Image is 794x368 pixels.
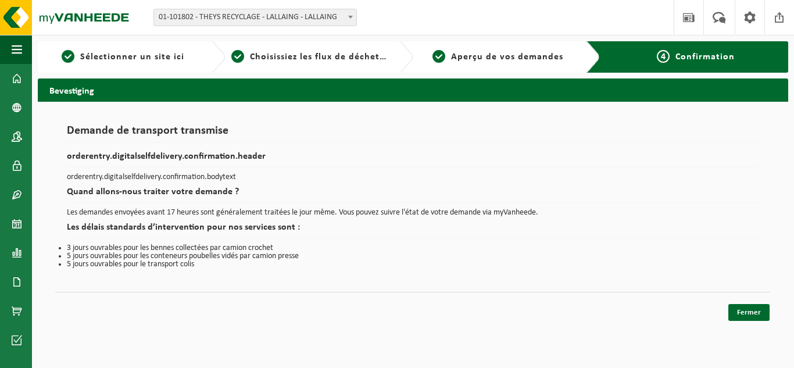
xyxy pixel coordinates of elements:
[250,52,444,62] span: Choisissiez les flux de déchets et récipients
[62,50,74,63] span: 1
[153,9,357,26] span: 01-101802 - THEYS RECYCLAGE - LALLAING - LALLAING
[67,209,759,217] p: Les demandes envoyées avant 17 heures sont généralement traitées le jour même. Vous pouvez suivre...
[154,9,356,26] span: 01-101802 - THEYS RECYCLAGE - LALLAING - LALLAING
[451,52,563,62] span: Aperçu de vos demandes
[67,152,759,167] h2: orderentry.digitalselfdelivery.confirmation.header
[38,78,788,101] h2: Bevestiging
[675,52,735,62] span: Confirmation
[657,50,670,63] span: 4
[67,252,759,260] li: 5 jours ouvrables pour les conteneurs poubelles vidés par camion presse
[231,50,390,64] a: 2Choisissiez les flux de déchets et récipients
[67,187,759,203] h2: Quand allons-nous traiter votre demande ?
[44,50,202,64] a: 1Sélectionner un site ici
[419,50,578,64] a: 3Aperçu de vos demandes
[80,52,184,62] span: Sélectionner un site ici
[728,304,770,321] a: Fermer
[67,223,759,238] h2: Les délais standards d’intervention pour nos services sont :
[67,260,759,269] li: 5 jours ouvrables pour le transport colis
[67,244,759,252] li: 3 jours ouvrables pour les bennes collectées par camion crochet
[432,50,445,63] span: 3
[67,173,759,181] p: orderentry.digitalselfdelivery.confirmation.bodytext
[231,50,244,63] span: 2
[67,125,759,143] h1: Demande de transport transmise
